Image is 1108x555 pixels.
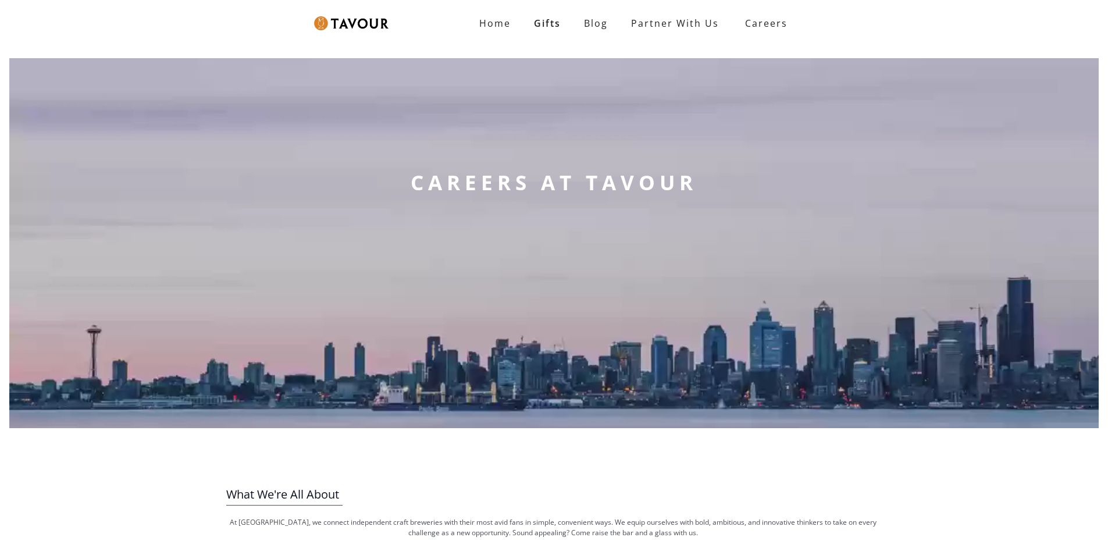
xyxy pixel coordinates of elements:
strong: Home [479,17,511,30]
a: partner with us [619,12,731,35]
strong: Careers [745,12,788,35]
a: Careers [731,7,796,40]
a: Blog [572,12,619,35]
a: Gifts [522,12,572,35]
strong: CAREERS AT TAVOUR [411,169,697,197]
p: At [GEOGRAPHIC_DATA], we connect independent craft breweries with their most avid fans in simple,... [226,517,881,538]
h3: What We're All About [226,484,881,505]
a: Home [468,12,522,35]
